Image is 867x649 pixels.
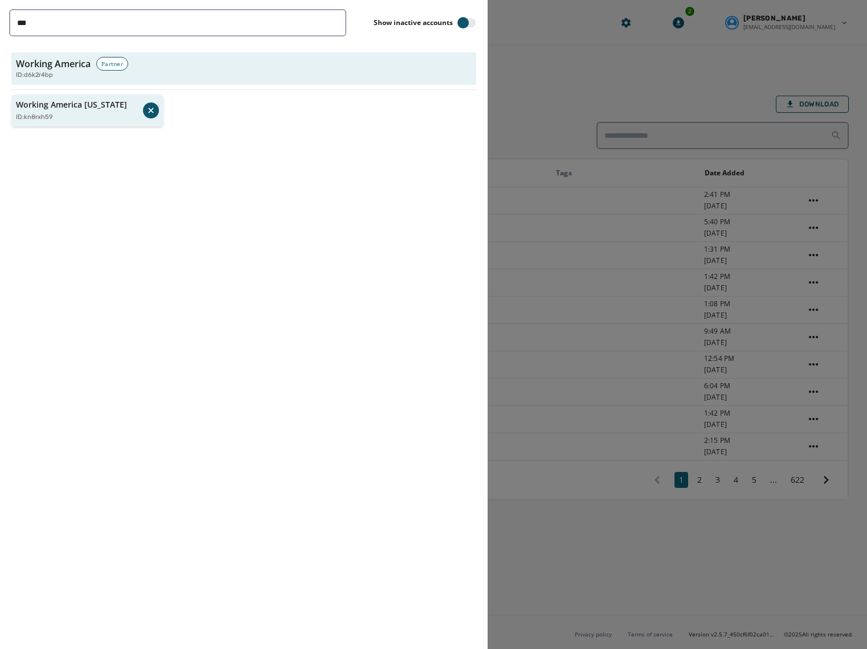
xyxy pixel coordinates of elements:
span: ID: d6k2r4bp [16,71,53,80]
button: Working AmericaPartnerID:d6k2r4bp [11,52,476,85]
p: ID: kn8rxh59 [16,113,53,122]
h3: Working America [16,57,91,71]
p: Working America [US_STATE] [16,99,127,110]
div: Partner [96,57,128,71]
button: Working America [US_STATE]ID:kn8rxh59 [11,95,163,127]
label: Show inactive accounts [374,18,453,27]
